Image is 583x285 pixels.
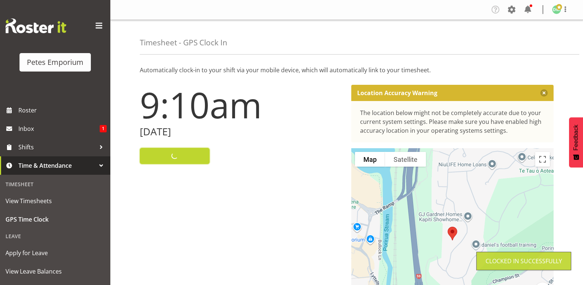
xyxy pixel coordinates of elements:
button: Show satellite imagery [385,152,426,167]
span: GPS Time Clock [6,214,105,225]
span: Time & Attendance [18,160,96,171]
a: View Timesheets [2,192,109,210]
div: Clocked in Successfully [486,257,562,265]
span: Feedback [573,125,579,150]
button: Toggle fullscreen view [535,152,550,167]
span: Shifts [18,142,96,153]
button: Feedback - Show survey [569,117,583,167]
button: Close message [540,89,548,97]
div: The location below might not be completely accurate due to your current system settings. Please m... [360,108,545,135]
a: GPS Time Clock [2,210,109,229]
a: View Leave Balances [2,262,109,281]
p: Location Accuracy Warning [357,89,437,97]
h1: 9:10am [140,85,342,125]
h2: [DATE] [140,126,342,138]
p: Automatically clock-in to your shift via your mobile device, which will automatically link to you... [140,66,554,74]
span: Roster [18,105,107,116]
h4: Timesheet - GPS Clock In [140,38,227,47]
span: Inbox [18,123,100,134]
img: Rosterit website logo [6,18,66,33]
span: View Timesheets [6,195,105,206]
button: Show street map [355,152,385,167]
span: View Leave Balances [6,266,105,277]
a: Apply for Leave [2,244,109,262]
span: 1 [100,125,107,132]
div: Timesheet [2,177,109,192]
span: Apply for Leave [6,247,105,258]
div: Petes Emporium [27,57,83,68]
div: Leave [2,229,109,244]
img: david-mcauley697.jpg [552,5,561,14]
